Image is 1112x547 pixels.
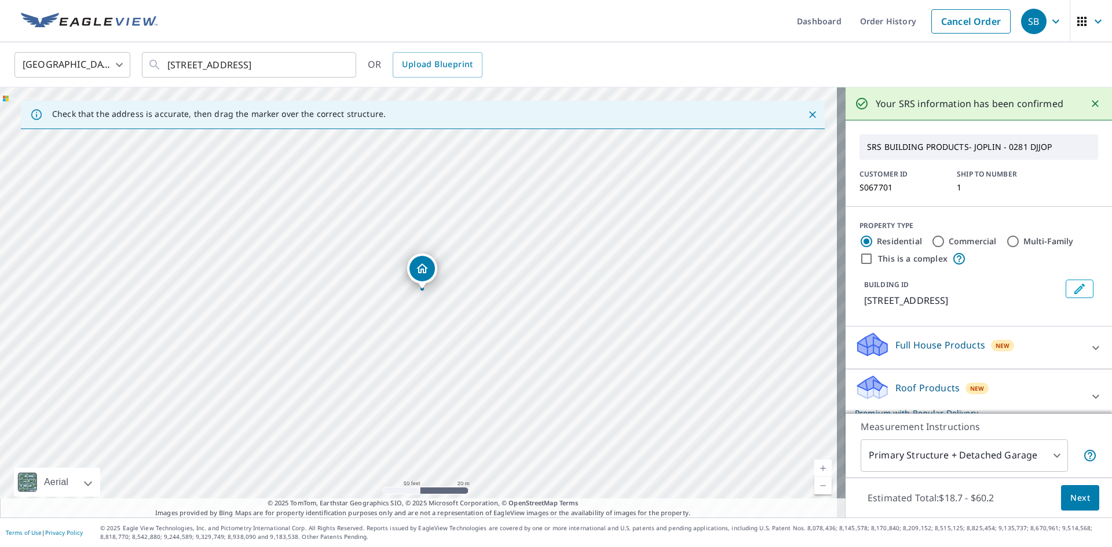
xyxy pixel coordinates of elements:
[509,498,557,507] a: OpenStreetMap
[1023,236,1074,247] label: Multi-Family
[14,49,130,81] div: [GEOGRAPHIC_DATA]
[1061,485,1099,511] button: Next
[268,498,579,508] span: © 2025 TomTom, Earthstar Geographics SIO, © 2025 Microsoft Corporation, ©
[931,9,1011,34] a: Cancel Order
[814,460,832,477] a: Current Level 19, Zoom In
[877,236,922,247] label: Residential
[41,468,72,497] div: Aerial
[957,183,1040,192] p: 1
[858,485,1003,511] p: Estimated Total: $18.7 - $60.2
[859,169,943,179] p: CUSTOMER ID
[876,97,1063,111] p: Your SRS information has been confirmed
[402,57,473,72] span: Upload Blueprint
[52,109,386,119] p: Check that the address is accurate, then drag the marker over the correct structure.
[895,381,960,395] p: Roof Products
[861,420,1097,434] p: Measurement Instructions
[1083,449,1097,462] span: Your report will include the primary structure and a detached garage if one exists.
[970,384,985,393] span: New
[949,236,997,247] label: Commercial
[855,374,1103,419] div: Roof ProductsNewPremium with Regular Delivery
[1021,9,1047,34] div: SB
[814,477,832,494] a: Current Level 19, Zoom Out
[957,169,1040,179] p: SHIP TO NUMBER
[861,439,1068,472] div: Primary Structure + Detached Garage
[996,341,1010,350] span: New
[805,107,820,122] button: Close
[393,52,482,78] a: Upload Blueprint
[878,253,948,265] label: This is a complex
[100,524,1106,541] p: © 2025 Eagle View Technologies, Inc. and Pictometry International Corp. All Rights Reserved. Repo...
[167,49,332,81] input: Search by address or latitude-longitude
[855,331,1103,364] div: Full House ProductsNew
[6,529,83,536] p: |
[1066,280,1093,298] button: Edit building 1
[21,13,158,30] img: EV Logo
[855,407,1082,419] p: Premium with Regular Delivery
[45,528,83,537] a: Privacy Policy
[864,293,1061,307] p: [STREET_ADDRESS]
[895,338,985,352] p: Full House Products
[859,183,943,192] p: S067701
[559,498,579,507] a: Terms
[859,221,1098,231] div: PROPERTY TYPE
[6,528,42,537] a: Terms of Use
[1070,491,1090,505] span: Next
[1088,96,1103,111] button: Close
[864,280,909,289] p: BUILDING ID
[14,468,100,497] div: Aerial
[368,52,482,78] div: OR
[862,137,1095,157] p: SRS BUILDING PRODUCTS- JOPLIN - 0281 DJJOP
